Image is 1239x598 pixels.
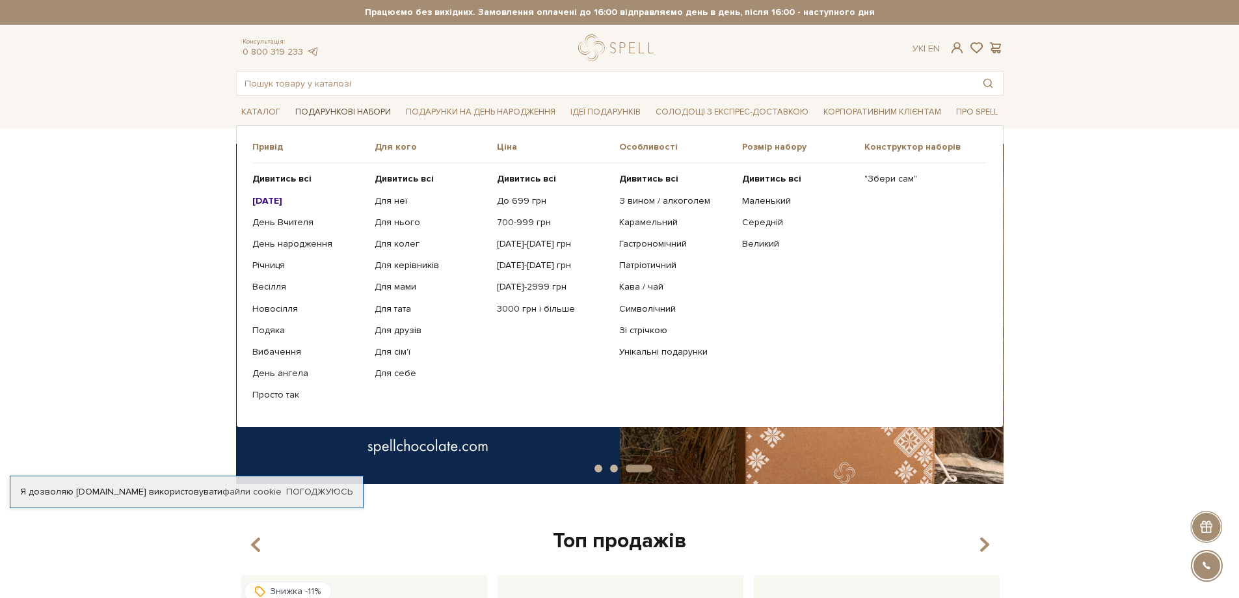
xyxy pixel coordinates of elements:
a: 0 800 319 233 [243,46,303,57]
span: Особливості [619,141,741,153]
a: Для неї [375,195,487,207]
a: Великий [742,238,855,250]
a: Подяка [252,325,365,336]
a: Новосілля [252,303,365,315]
a: [DATE] [252,195,365,207]
a: Просто так [252,389,365,401]
a: Зі стрічкою [619,325,732,336]
span: | [924,43,926,54]
span: Консультація: [243,38,319,46]
a: Для тата [375,303,487,315]
a: Патріотичний [619,260,732,271]
a: Дивитись всі [619,173,732,185]
a: Символічний [619,303,732,315]
a: Весілля [252,281,365,293]
div: Carousel Pagination [236,463,1004,475]
a: файли cookie [222,486,282,497]
a: Вибачення [252,346,365,358]
a: З вином / алкоголем [619,195,732,207]
a: 3000 грн і більше [497,303,609,315]
span: Привід [252,141,375,153]
a: День Вчителя [252,217,365,228]
a: Маленький [742,195,855,207]
strong: Працюємо без вихідних. Замовлення оплачені до 16:00 відправляємо день в день, після 16:00 - насту... [236,7,1004,18]
a: До 699 грн [497,195,609,207]
span: Розмір набору [742,141,864,153]
a: Для сім'ї [375,346,487,358]
a: Про Spell [951,102,1003,122]
a: Погоджуюсь [286,486,353,498]
a: Солодощі з експрес-доставкою [650,101,814,123]
a: Для мами [375,281,487,293]
a: logo [578,34,659,61]
a: 700-999 грн [497,217,609,228]
a: [DATE]-[DATE] грн [497,238,609,250]
a: Подарункові набори [290,102,396,122]
a: Річниця [252,260,365,271]
a: Унікальні подарунки [619,346,732,358]
a: Для керівників [375,260,487,271]
a: Гастрономічний [619,238,732,250]
button: Carousel Page 1 [594,465,602,472]
a: Корпоративним клієнтам [818,102,946,122]
span: Конструктор наборів [864,141,987,153]
b: Дивитись всі [375,173,434,184]
a: "Збери сам" [864,173,977,185]
a: Дивитись всі [252,173,365,185]
div: Каталог [236,125,1004,427]
a: Каталог [236,102,286,122]
a: [DATE]-2999 грн [497,281,609,293]
a: День ангела [252,368,365,379]
a: Для колег [375,238,487,250]
a: Ідеї подарунків [565,102,646,122]
a: En [928,43,940,54]
a: Для нього [375,217,487,228]
a: Середній [742,217,855,228]
a: Дивитись всі [497,173,609,185]
a: [DATE]-[DATE] грн [497,260,609,271]
a: Для друзів [375,325,487,336]
span: Ціна [497,141,619,153]
div: Топ продажів [236,528,1004,555]
b: Дивитись всі [252,173,312,184]
button: Пошук товару у каталозі [973,72,1003,95]
b: Дивитись всі [742,173,801,184]
a: Карамельний [619,217,732,228]
a: Дивитись всі [375,173,487,185]
div: Ук [913,43,940,55]
span: Для кого [375,141,497,153]
b: Дивитись всі [497,173,556,184]
a: Для себе [375,368,487,379]
button: Carousel Page 2 [610,465,618,472]
input: Пошук товару у каталозі [237,72,973,95]
a: Кава / чай [619,281,732,293]
b: [DATE] [252,195,282,206]
div: Я дозволяю [DOMAIN_NAME] використовувати [10,486,363,498]
a: Подарунки на День народження [401,102,561,122]
a: telegram [306,46,319,57]
b: Дивитись всі [619,173,678,184]
button: Carousel Page 3 (Current Slide) [626,465,652,472]
a: День народження [252,238,365,250]
a: Дивитись всі [742,173,855,185]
